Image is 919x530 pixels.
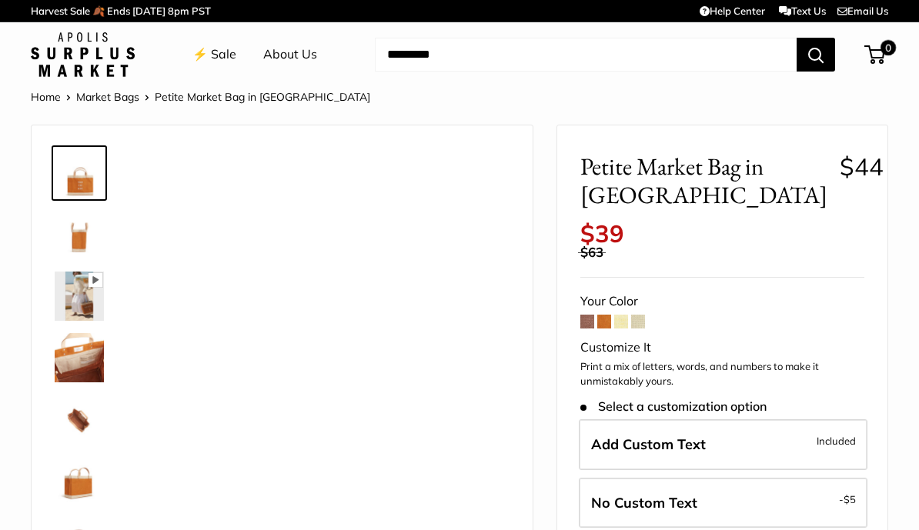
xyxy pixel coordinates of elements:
[839,490,856,508] span: -
[52,330,107,385] a: Petite Market Bag in Cognac
[591,494,697,512] span: No Custom Text
[579,419,867,470] label: Add Custom Text
[52,268,107,324] a: Petite Market Bag in Cognac
[591,435,706,453] span: Add Custom Text
[837,5,888,17] a: Email Us
[76,90,139,104] a: Market Bags
[700,5,765,17] a: Help Center
[55,272,104,321] img: Petite Market Bag in Cognac
[55,210,104,259] img: Petite Market Bag in Cognac
[375,38,797,72] input: Search...
[580,290,864,313] div: Your Color
[55,456,104,505] img: Petite Market Bag in Cognac
[580,399,766,414] span: Select a customization option
[31,87,370,107] nav: Breadcrumb
[55,395,104,444] img: Petite Market Bag in Cognac
[844,493,856,505] span: $5
[580,244,603,260] span: $63
[31,32,135,77] img: Apolis: Surplus Market
[817,432,856,450] span: Included
[52,453,107,508] a: Petite Market Bag in Cognac
[580,218,624,248] span: $39
[52,207,107,262] a: Petite Market Bag in Cognac
[192,43,236,66] a: ⚡️ Sale
[55,148,104,198] img: Petite Market Bag in Cognac
[580,359,864,389] p: Print a mix of letters, words, and numbers to make it unmistakably yours.
[797,38,835,72] button: Search
[866,45,885,64] a: 0
[881,40,896,55] span: 0
[31,90,61,104] a: Home
[55,333,104,382] img: Petite Market Bag in Cognac
[52,145,107,201] a: Petite Market Bag in Cognac
[580,336,864,359] div: Customize It
[263,43,317,66] a: About Us
[155,90,370,104] span: Petite Market Bag in [GEOGRAPHIC_DATA]
[579,478,867,528] label: Leave Blank
[779,5,826,17] a: Text Us
[52,392,107,447] a: Petite Market Bag in Cognac
[580,152,827,209] span: Petite Market Bag in [GEOGRAPHIC_DATA]
[840,152,884,182] span: $44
